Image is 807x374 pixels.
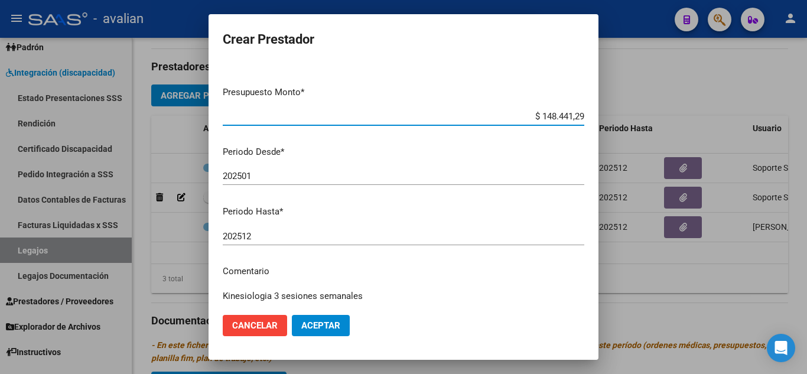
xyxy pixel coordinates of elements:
span: Cancelar [232,320,278,331]
div: Open Intercom Messenger [767,334,795,362]
button: Cancelar [223,315,287,336]
p: Comentario [223,265,584,278]
span: Aceptar [301,320,340,331]
p: Periodo Hasta [223,205,584,219]
button: Aceptar [292,315,350,336]
h2: Crear Prestador [223,28,584,51]
p: Presupuesto Monto [223,86,584,99]
p: Periodo Desde [223,145,584,159]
